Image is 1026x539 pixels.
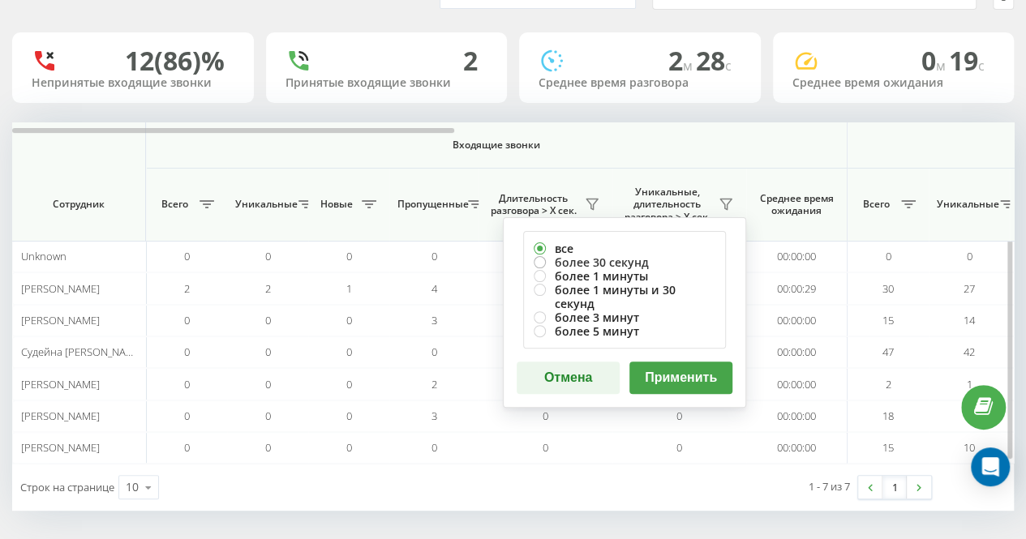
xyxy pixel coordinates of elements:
[534,310,715,324] label: более 3 минут
[746,272,848,304] td: 00:00:29
[346,249,352,263] span: 0
[629,361,732,394] button: Применить
[971,447,1010,486] div: Open Intercom Messenger
[21,409,100,423] span: [PERSON_NAME]
[184,377,190,391] span: 0
[534,269,715,283] label: более 1 минуты
[285,76,488,90] div: Принятые входящие звонки
[346,377,352,391] span: 0
[431,281,437,296] span: 4
[431,440,437,455] span: 0
[936,57,949,75] span: м
[21,377,100,391] span: [PERSON_NAME]
[265,440,271,455] span: 0
[882,281,894,296] span: 30
[431,344,437,359] span: 0
[967,377,972,391] span: 1
[937,198,995,211] span: Уникальные
[265,249,271,263] span: 0
[543,409,548,423] span: 0
[346,281,352,296] span: 1
[125,45,225,76] div: 12 (86)%
[346,344,352,359] span: 0
[696,43,732,78] span: 28
[758,192,835,217] span: Среднее время ожидания
[746,305,848,336] td: 00:00:00
[809,478,850,494] div: 1 - 7 из 7
[21,344,144,359] span: Судейна [PERSON_NAME]
[21,313,100,327] span: [PERSON_NAME]
[746,368,848,400] td: 00:00:00
[856,198,896,211] span: Всего
[792,76,995,90] div: Среднее время ожидания
[431,377,437,391] span: 2
[316,198,357,211] span: Новые
[967,249,972,263] span: 0
[683,57,696,75] span: м
[882,409,894,423] span: 18
[487,192,580,217] span: Длительность разговора > Х сек.
[534,283,715,310] label: более 1 минуты и 30 секунд
[539,76,741,90] div: Среднее время разговора
[882,476,907,498] a: 1
[184,313,190,327] span: 0
[620,186,714,224] span: Уникальные, длительность разговора > Х сек.
[265,377,271,391] span: 0
[463,45,478,76] div: 2
[184,249,190,263] span: 0
[265,344,271,359] span: 0
[921,43,949,78] span: 0
[543,440,548,455] span: 0
[184,409,190,423] span: 0
[676,409,682,423] span: 0
[746,241,848,272] td: 00:00:00
[517,361,620,394] button: Отмена
[886,249,891,263] span: 0
[978,57,985,75] span: c
[746,336,848,368] td: 00:00:00
[265,409,271,423] span: 0
[964,344,975,359] span: 42
[534,324,715,338] label: более 5 минут
[184,344,190,359] span: 0
[32,76,234,90] div: Непринятые входящие звонки
[534,255,715,269] label: более 30 секунд
[431,249,437,263] span: 0
[184,440,190,455] span: 0
[964,440,975,455] span: 10
[746,432,848,464] td: 00:00:00
[431,409,437,423] span: 3
[949,43,985,78] span: 19
[397,198,463,211] span: Пропущенные
[265,281,271,296] span: 2
[725,57,732,75] span: c
[964,281,975,296] span: 27
[21,281,100,296] span: [PERSON_NAME]
[882,344,894,359] span: 47
[26,198,131,211] span: Сотрудник
[534,242,715,255] label: все
[746,400,848,432] td: 00:00:00
[21,249,67,263] span: Unknown
[235,198,294,211] span: Уникальные
[126,479,139,495] div: 10
[882,313,894,327] span: 15
[188,139,805,152] span: Входящие звонки
[676,440,682,455] span: 0
[154,198,195,211] span: Всего
[346,313,352,327] span: 0
[668,43,696,78] span: 2
[346,409,352,423] span: 0
[20,480,114,494] span: Строк на странице
[882,440,894,455] span: 15
[886,377,891,391] span: 2
[184,281,190,296] span: 2
[431,313,437,327] span: 3
[346,440,352,455] span: 0
[964,313,975,327] span: 14
[21,440,100,455] span: [PERSON_NAME]
[265,313,271,327] span: 0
